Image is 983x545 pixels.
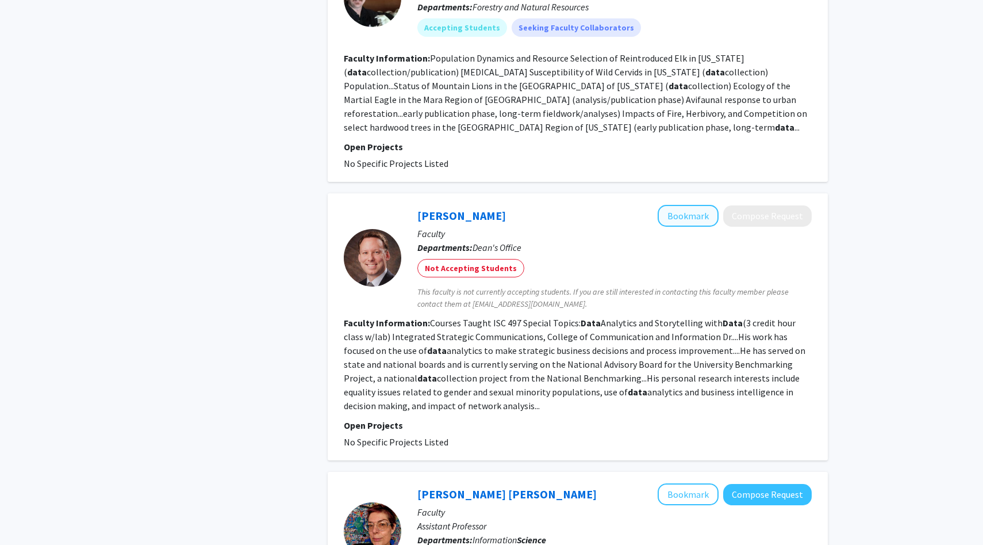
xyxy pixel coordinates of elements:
mat-chip: Seeking Faculty Collaborators [512,18,641,37]
b: Faculty Information: [344,317,430,329]
span: Dean's Office [473,242,521,253]
b: data [347,66,367,78]
button: Add Baron Wolf to Bookmarks [658,205,719,227]
p: Faculty [417,505,812,519]
button: Add Shannon Crawford Barniskis to Bookmarks [658,483,719,505]
mat-chip: Not Accepting Students [417,259,524,277]
button: Compose Request to Baron Wolf [723,205,812,227]
button: Compose Request to Shannon Crawford Barniskis [723,484,812,505]
b: data [427,345,447,356]
b: data [705,66,725,78]
iframe: Chat [9,493,49,536]
b: data [669,80,688,92]
span: No Specific Projects Listed [344,158,448,169]
span: No Specific Projects Listed [344,436,448,448]
b: Departments: [417,242,473,253]
p: Open Projects [344,140,812,154]
b: Faculty Information: [344,52,430,64]
span: This faculty is not currently accepting students. If you are still interested in contacting this ... [417,286,812,310]
fg-read-more: Courses Taught ISC 497 Special Topics: Analytics and Storytelling with (3 credit hour class w/lab... [344,317,805,411]
b: Data [581,317,601,329]
b: data [417,372,437,384]
a: [PERSON_NAME] [PERSON_NAME] [417,487,597,501]
p: Faculty [417,227,812,241]
b: Departments: [417,1,473,13]
b: Data [723,317,743,329]
p: Open Projects [344,418,812,432]
b: data [775,121,794,133]
b: data [628,386,647,398]
fg-read-more: Population Dynamics and Resource Selection of Reintroduced Elk in [US_STATE] ( collection/publica... [344,52,807,133]
p: Assistant Professor [417,519,812,533]
a: [PERSON_NAME] [417,208,506,223]
mat-chip: Accepting Students [417,18,507,37]
span: Forestry and Natural Resources [473,1,589,13]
